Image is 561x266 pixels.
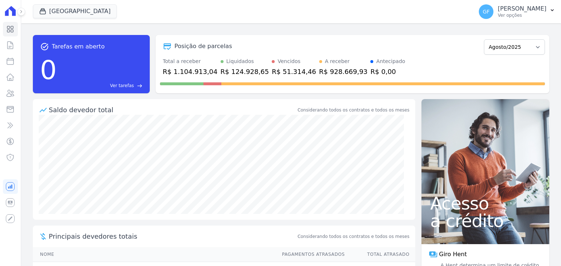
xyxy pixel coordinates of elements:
span: Giro Hent [439,250,467,259]
div: Liquidados [226,58,254,65]
div: R$ 1.104.913,04 [163,67,218,77]
div: R$ 124.928,65 [221,67,269,77]
button: [GEOGRAPHIC_DATA] [33,4,117,18]
th: Pagamentos Atrasados [275,247,345,262]
div: Saldo devedor total [49,105,296,115]
th: Total Atrasado [345,247,415,262]
div: Total a receber [163,58,218,65]
p: Ver opções [498,12,546,18]
p: [PERSON_NAME] [498,5,546,12]
div: Posição de parcelas [175,42,232,51]
span: Tarefas em aberto [52,42,105,51]
div: Antecipado [376,58,405,65]
span: Ver tarefas [110,82,134,89]
span: task_alt [40,42,49,51]
button: GF [PERSON_NAME] Ver opções [473,1,561,22]
div: R$ 0,00 [370,67,405,77]
span: Principais devedores totais [49,231,296,241]
th: Nome [33,247,275,262]
span: a crédito [430,212,541,230]
div: R$ 51.314,46 [272,67,316,77]
span: GF [483,9,490,14]
span: east [137,83,142,89]
span: Acesso [430,195,541,212]
div: Considerando todos os contratos e todos os meses [298,107,409,113]
div: A receber [325,58,350,65]
div: 0 [40,51,57,89]
div: R$ 928.669,93 [319,67,368,77]
a: Ver tarefas east [60,82,142,89]
span: Considerando todos os contratos e todos os meses [298,233,409,240]
div: Vencidos [278,58,300,65]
